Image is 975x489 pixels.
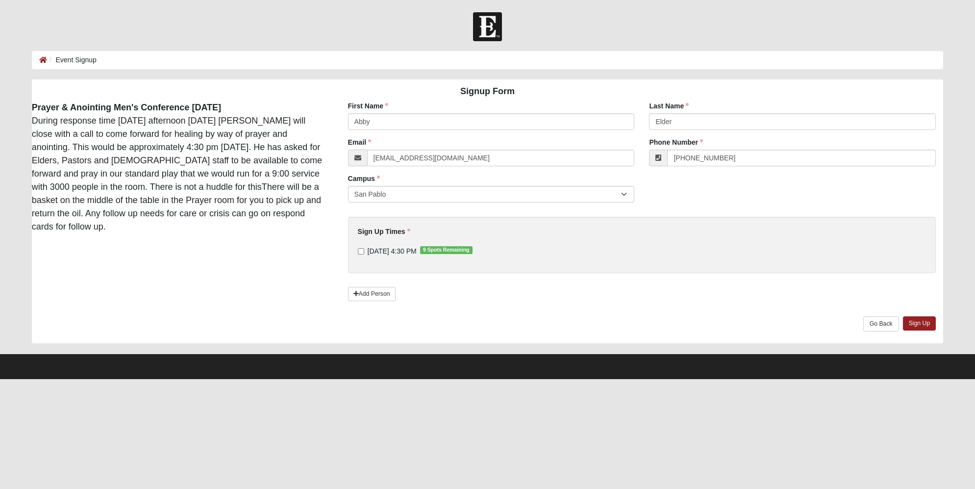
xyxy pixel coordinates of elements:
[358,248,364,255] input: [DATE] 4:30 PM9 Spots Remaining
[25,101,333,233] div: During response time [DATE] afternoon [DATE] [PERSON_NAME] will close with a call to come forward...
[32,86,944,97] h4: Signup Form
[348,101,388,111] label: First Name
[649,101,689,111] label: Last Name
[32,103,221,112] strong: Prayer & Anointing Men's Conference [DATE]
[358,227,410,236] label: Sign Up Times
[649,137,703,147] label: Phone Number
[348,174,380,183] label: Campus
[348,287,396,301] a: Add Person
[47,55,97,65] li: Event Signup
[348,137,371,147] label: Email
[863,316,899,332] a: Go Back
[368,247,417,255] span: [DATE] 4:30 PM
[420,246,473,254] span: 9 Spots Remaining
[473,12,502,41] img: Church of Eleven22 Logo
[903,316,936,331] a: Sign Up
